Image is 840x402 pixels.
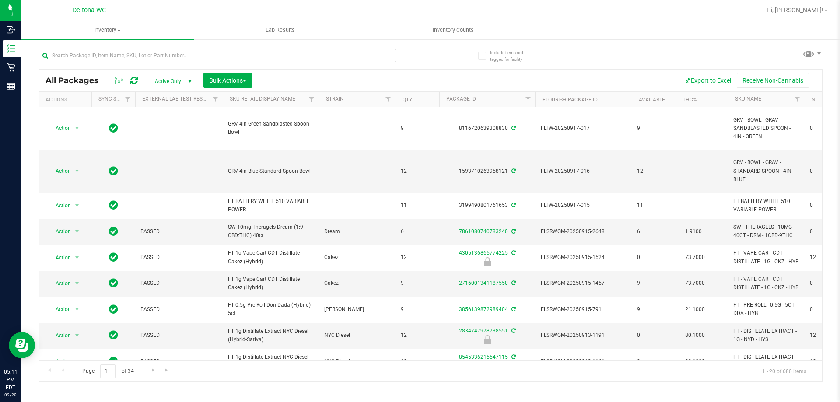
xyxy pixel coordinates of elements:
span: PASSED [140,253,217,262]
span: 9 [401,305,434,314]
span: select [72,303,83,315]
inline-svg: Inventory [7,44,15,53]
span: 9 [637,279,670,287]
span: 73.7000 [681,277,709,290]
a: Filter [381,92,395,107]
span: 1 - 20 of 680 items [755,364,813,378]
button: Bulk Actions [203,73,252,88]
span: Sync from Compliance System [510,202,516,208]
span: Deltona WC [73,7,106,14]
span: Cakez [324,253,390,262]
span: GRV 4in Green Sandblasted Spoon Bowl [228,120,314,136]
span: PASSED [140,279,217,287]
span: FT 1g Distillate Extract NYC Diesel (Hybrid-Sativa) [228,327,314,344]
span: select [72,225,83,238]
span: In Sync [109,225,118,238]
span: Action [48,199,71,212]
span: FLTW-20250917-016 [541,167,626,175]
span: 9 [401,279,434,287]
span: FLSRWGM-20250915-1457 [541,279,626,287]
span: Action [48,303,71,315]
span: FLTW-20250917-015 [541,201,626,210]
span: Page of 34 [75,364,141,378]
span: 0 [637,253,670,262]
span: 12 [401,357,434,366]
span: FT 0.5g Pre-Roll Don Dada (Hybrid) 5ct [228,301,314,318]
span: 6 [637,227,670,236]
a: Strain [326,96,344,102]
a: Filter [304,92,319,107]
span: 73.7000 [681,251,709,264]
a: SKU Name [735,96,761,102]
span: Sync from Compliance System [510,328,516,334]
span: GRV - BOWL - GRAV - SANDBLASTED SPOON - 4IN - GREEN [733,116,799,141]
a: Lab Results [194,21,367,39]
span: Sync from Compliance System [510,168,516,174]
span: In Sync [109,329,118,341]
span: In Sync [109,122,118,134]
span: Sync from Compliance System [510,354,516,360]
a: Qty [402,97,412,103]
span: select [72,355,83,367]
span: FLSRWGM-20250913-1161 [541,357,626,366]
span: FT BATTERY WHITE 510 VARIABLE POWER [228,197,314,214]
span: 11 [637,201,670,210]
span: In Sync [109,355,118,367]
a: Sku Retail Display Name [230,96,295,102]
span: FLSRWGM-20250915-1524 [541,253,626,262]
span: PASSED [140,357,217,366]
span: 6 [401,227,434,236]
a: Go to the next page [147,364,159,376]
span: 1.9100 [681,225,706,238]
span: 80.1000 [681,355,709,368]
span: select [72,329,83,342]
span: 0 [637,357,670,366]
span: FLSRWGM-20250915-2648 [541,227,626,236]
a: 8545336215547115 [459,354,508,360]
span: Sync from Compliance System [510,306,516,312]
span: FLSRWGM-20250915-791 [541,305,626,314]
div: 3199490801761653 [438,201,537,210]
span: SW 10mg Theragels Dream (1:9 CBD:THC) 40ct [228,223,314,240]
span: FLTW-20250917-017 [541,124,626,133]
span: NYC Diesel [324,357,390,366]
a: 3856139872989404 [459,306,508,312]
span: FT 1g Vape Cart CDT Distillate Cakez (Hybrid) [228,275,314,292]
div: 1593710263958121 [438,167,537,175]
span: FT 1g Distillate Extract NYC Diesel (Hybrid-Sativa) [228,353,314,370]
p: 09/20 [4,392,17,398]
span: In Sync [109,199,118,211]
span: Sync from Compliance System [510,228,516,234]
button: Receive Non-Cannabis [737,73,809,88]
span: 12 [401,253,434,262]
span: PASSED [140,227,217,236]
span: Sync from Compliance System [510,280,516,286]
span: select [72,165,83,177]
span: 12 [401,331,434,339]
a: Package ID [446,96,476,102]
span: PASSED [140,305,217,314]
a: THC% [682,97,697,103]
span: PASSED [140,331,217,339]
span: In Sync [109,277,118,289]
a: Flourish Package ID [542,97,598,103]
span: FLSRWGM-20250913-1191 [541,331,626,339]
span: Bulk Actions [209,77,246,84]
span: select [72,122,83,134]
span: select [72,199,83,212]
span: FT - DISTILLATE EXTRACT - 1G - NYD - HYS [733,353,799,370]
p: 05:11 PM EDT [4,368,17,392]
span: Include items not tagged for facility [490,49,534,63]
a: External Lab Test Result [142,96,211,102]
span: FT 1g Vape Cart CDT Distillate Cakez (Hybrid) [228,249,314,266]
span: FT BATTERY WHITE 510 VARIABLE POWER [733,197,799,214]
input: 1 [100,364,116,378]
span: FT - VAPE CART CDT DISTILLATE - 1G - CKZ - HYB [733,249,799,266]
inline-svg: Retail [7,63,15,72]
span: 21.1000 [681,303,709,316]
span: Action [48,277,71,290]
span: Action [48,252,71,264]
span: 9 [637,124,670,133]
span: FT - PRE-ROLL - 0.5G - 5CT - DDA - HYB [733,301,799,318]
span: Dream [324,227,390,236]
